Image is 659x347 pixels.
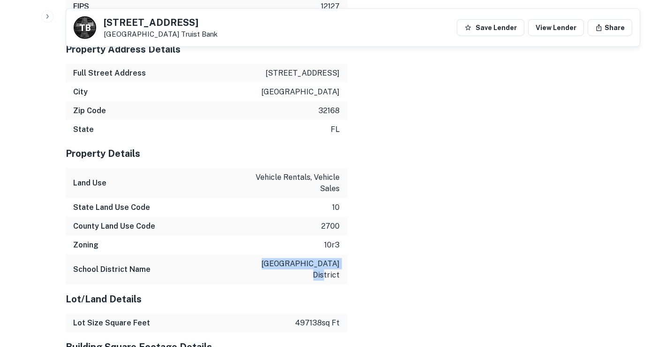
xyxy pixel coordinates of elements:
[528,19,584,36] a: View Lender
[322,221,340,232] p: 2700
[256,258,340,281] p: [GEOGRAPHIC_DATA] district
[262,86,340,98] p: [GEOGRAPHIC_DATA]
[457,19,524,36] button: Save Lender
[73,1,89,12] h6: FIPS
[266,68,340,79] p: [STREET_ADDRESS]
[73,202,150,213] h6: State Land Use Code
[612,272,659,317] iframe: Chat Widget
[73,177,106,189] h6: Land Use
[73,105,106,116] h6: Zip Code
[73,264,151,275] h6: School District Name
[181,30,218,38] a: Truist Bank
[104,30,218,39] p: [GEOGRAPHIC_DATA]
[73,239,98,251] h6: Zoning
[256,172,340,194] p: vehicle rentals, vehicle sales
[73,221,155,232] h6: County Land Use Code
[319,105,340,116] p: 32168
[331,124,340,135] p: fl
[73,68,146,79] h6: Full Street Address
[325,239,340,251] p: 10r3
[333,202,340,213] p: 10
[588,19,632,36] button: Share
[66,147,348,161] h5: Property Details
[80,22,91,34] p: T B
[73,124,94,135] h6: State
[73,86,88,98] h6: City
[73,317,150,329] h6: Lot Size Square Feet
[295,317,340,329] p: 497138 sq ft
[321,1,340,12] p: 12127
[104,18,218,27] h5: [STREET_ADDRESS]
[74,16,96,39] a: T B
[66,292,348,306] h5: Lot/Land Details
[66,42,348,56] h5: Property Address Details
